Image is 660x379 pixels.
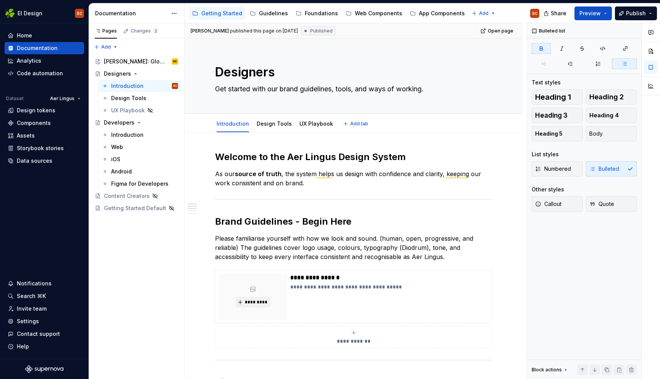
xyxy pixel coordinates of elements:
[535,200,561,208] span: Callout
[99,141,181,153] a: Web
[17,32,32,39] div: Home
[92,68,181,80] a: Designers
[191,28,229,34] span: [PERSON_NAME]
[173,58,177,65] div: MC
[469,8,498,19] button: Add
[532,161,583,177] button: Numbered
[551,10,566,17] span: Share
[350,121,368,127] span: Add tab
[535,93,571,101] span: Heading 1
[111,107,145,114] div: UX Playbook
[5,328,84,340] button: Contact support
[215,234,492,261] p: Please familiarise yourself with how we look and sound. (human, open, progressive, and reliable) ...
[111,131,144,139] div: Introduction
[235,170,281,178] strong: source of truth
[17,44,58,52] div: Documentation
[95,28,117,34] div: Pages
[305,10,338,17] div: Foundations
[532,364,569,375] div: Block actions
[99,178,181,190] a: Figma for Developers
[247,7,291,19] a: Guidelines
[589,200,614,208] span: Quote
[535,112,568,119] span: Heading 3
[17,132,35,139] div: Assets
[479,10,489,16] span: Add
[532,186,564,193] div: Other styles
[77,10,82,16] div: SC
[5,290,84,302] button: Search ⌘K
[111,155,120,163] div: iOS
[201,10,242,17] div: Getting Started
[99,129,181,141] a: Introduction
[532,196,583,212] button: Callout
[586,108,637,123] button: Heading 4
[540,6,571,20] button: Share
[92,117,181,129] a: Developers
[17,119,51,127] div: Components
[532,79,561,86] div: Text styles
[5,117,84,129] a: Components
[626,10,646,17] span: Publish
[589,130,603,138] span: Body
[532,151,559,158] div: List styles
[532,108,583,123] button: Heading 3
[95,10,167,17] div: Documentation
[217,120,249,127] a: Introduction
[257,120,292,127] a: Design Tools
[17,330,60,338] div: Contact support
[341,118,372,129] button: Add tab
[17,305,47,313] div: Invite team
[111,82,144,90] div: Introduction
[5,142,84,154] a: Storybook stories
[355,10,402,17] div: Web Components
[259,10,288,17] div: Guidelines
[99,80,181,92] a: IntroductionSC
[407,7,468,19] a: App Components
[532,89,583,105] button: Heading 1
[92,190,181,202] a: Content Creators
[532,367,562,373] div: Block actions
[5,104,84,117] a: Design tokens
[579,10,601,17] span: Preview
[17,144,64,152] div: Storybook stories
[5,9,15,18] img: 56b5df98-d96d-4d7e-807c-0afdf3bdaefa.png
[17,157,52,165] div: Data sources
[50,96,74,102] span: Aer Lingus
[25,365,63,373] a: Supernova Logo
[215,151,492,163] h2: Welcome to the Aer Lingus Design System
[104,58,167,65] div: [PERSON_NAME]: Global Experience Language
[17,343,29,350] div: Help
[215,215,492,228] h2: Brand Guidelines - Begin Here
[343,7,405,19] a: Web Components
[5,67,84,79] a: Code automation
[532,10,538,16] div: SC
[92,42,120,52] button: Add
[589,112,619,119] span: Heading 4
[5,155,84,167] a: Data sources
[214,83,491,95] textarea: Get started with our brand guidelines, tools, and ways of working.
[189,6,468,21] div: Page tree
[488,28,513,34] span: Open page
[17,292,46,300] div: Search ⌘K
[296,115,336,131] div: UX Playbook
[5,303,84,315] a: Invite team
[214,115,252,131] div: Introduction
[586,126,637,141] button: Body
[5,42,84,54] a: Documentation
[215,169,492,188] p: As our , the system helps us design with confidence and clarity, keeping our work consistent and ...
[104,192,150,200] div: Content Creators
[299,120,333,127] a: UX Playbook
[589,93,624,101] span: Heading 2
[586,196,637,212] button: Quote
[173,82,177,90] div: SC
[2,5,87,21] button: EI DesignSC
[111,94,146,102] div: Design Tools
[5,29,84,42] a: Home
[586,89,637,105] button: Heading 2
[310,28,333,34] span: Published
[111,180,168,188] div: Figma for Developers
[6,96,24,102] div: Dataset
[254,115,295,131] div: Design Tools
[111,168,132,175] div: Android
[5,55,84,67] a: Analytics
